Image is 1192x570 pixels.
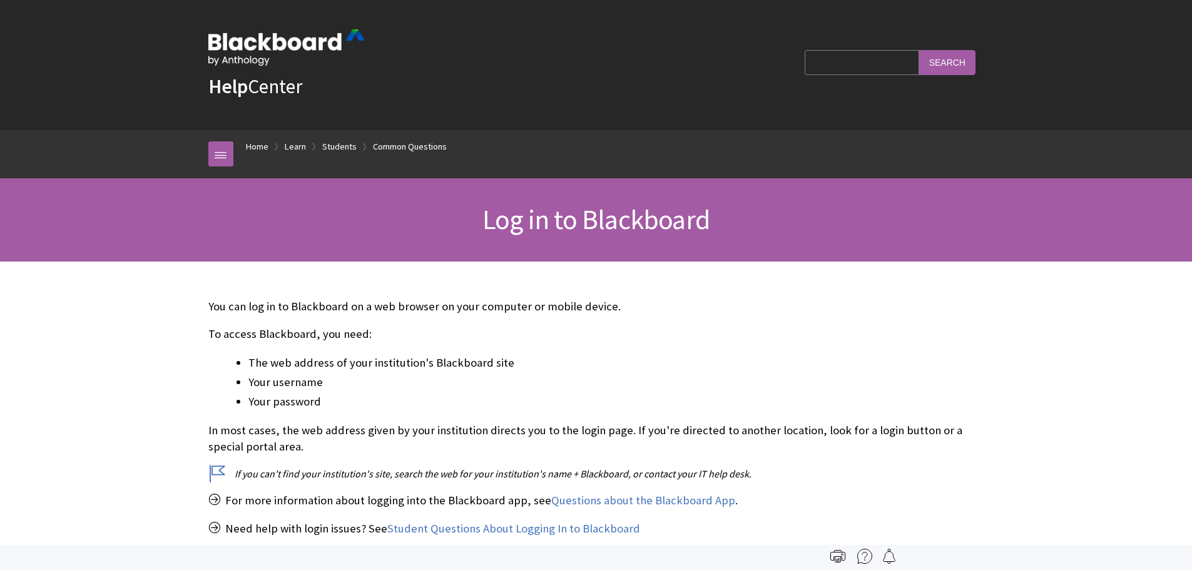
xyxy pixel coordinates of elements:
p: Need help with login issues? See [208,521,984,537]
p: You can log in to Blackboard on a web browser on your computer or mobile device. [208,298,984,315]
a: Students [322,139,357,155]
p: To access Blackboard, you need: [208,326,984,342]
p: If you can't find your institution's site, search the web for your institution's name + Blackboar... [208,467,984,481]
li: Your username [248,374,984,391]
p: For more information about logging into the Blackboard app, see . [208,492,984,509]
a: HelpCenter [208,74,302,99]
a: Student Questions About Logging In to Blackboard [387,521,640,536]
img: Blackboard by Anthology [208,29,365,66]
p: In most cases, the web address given by your institution directs you to the login page. If you're... [208,422,984,455]
a: Learn [285,139,306,155]
img: Follow this page [882,549,897,564]
li: Your password [248,393,984,410]
a: Home [246,139,268,155]
li: The web address of your institution's Blackboard site [248,354,984,372]
span: Log in to Blackboard [482,202,710,237]
input: Search [919,50,976,74]
a: Questions about the Blackboard App [551,493,735,508]
img: More help [857,549,872,564]
a: Common Questions [373,139,447,155]
strong: Help [208,74,248,99]
img: Print [830,549,845,564]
